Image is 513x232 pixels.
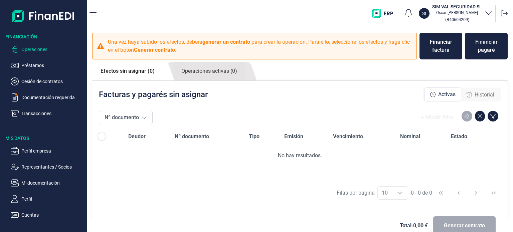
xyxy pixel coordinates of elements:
button: Préstamos [11,61,84,69]
span: Emisión [284,133,303,141]
button: SISIM VAL SEGURIDAD SLOscar [PERSON_NAME](B40604209) [419,3,493,23]
b: Generar contrato [134,47,175,53]
p: Mi documentación [21,179,84,187]
div: All items unselected [98,133,106,141]
p: Cesión de contratos [21,77,84,85]
button: Next Page [468,185,484,201]
div: No hay resultados. [98,152,502,160]
button: Perfil [11,195,84,203]
img: erp [372,9,398,18]
p: Facturas y pagarés sin asignar [99,89,208,100]
span: Activas [438,90,456,98]
p: Préstamos [21,61,84,69]
p: Transacciones [21,109,84,118]
a: Operaciones activas (0) [173,62,245,80]
button: Financiar pagaré [465,33,508,59]
p: SI [422,10,426,17]
span: Nº documento [175,133,209,141]
span: Historial [475,91,494,99]
button: Cuentas [11,211,84,219]
button: Financiar factura [419,33,462,59]
span: Deudor [128,133,146,141]
button: Transacciones [11,109,84,118]
span: Vencimiento [333,133,363,141]
button: Operaciones [11,45,84,53]
b: generar un contrato [202,39,250,45]
div: Choose [392,187,408,199]
small: Copiar cif [445,17,469,22]
p: Perfil [21,195,84,203]
span: Tipo [249,133,260,141]
button: Perfil empresa [11,147,84,155]
div: Filas por página [337,189,375,197]
button: Last Page [486,185,502,201]
img: Logo de aplicación [12,5,75,27]
span: Nominal [400,133,420,141]
h3: SIM VAL SEGURIDAD SL [432,3,482,10]
div: Historial [461,88,500,101]
button: First Page [433,185,449,201]
p: Cuentas [21,211,84,219]
div: Financiar pagaré [470,38,502,54]
button: Nº documento [99,111,153,124]
p: Operaciones [21,45,84,53]
p: Oscar [PERSON_NAME] [432,10,482,15]
span: Estado [451,133,467,141]
div: Financiar factura [425,38,457,54]
p: Una vez haya subido los efectos, deberá para crear la operación. Para ello, seleccione los efecto... [108,38,412,54]
div: Activas [424,87,461,101]
button: Documentación requerida [11,93,84,101]
button: Mi documentación [11,179,84,187]
p: Perfil empresa [21,147,84,155]
a: Efectos sin asignar (0) [92,62,163,80]
button: Representantes / Socios [11,163,84,171]
p: Representantes / Socios [21,163,84,171]
button: Previous Page [451,185,467,201]
p: Documentación requerida [21,93,84,101]
button: Cesión de contratos [11,77,84,85]
span: Total: 0,00 € [400,222,428,230]
span: 0 - 0 de 0 [411,190,432,196]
